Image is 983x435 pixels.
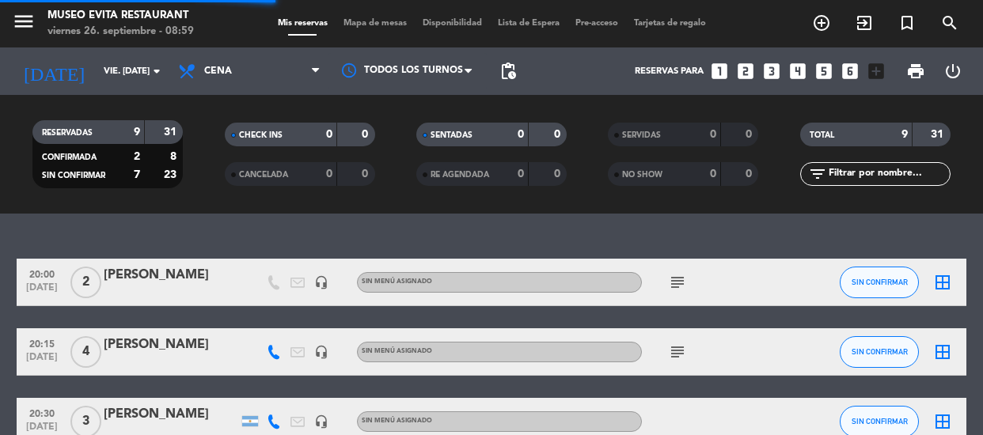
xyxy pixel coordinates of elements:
[840,267,919,298] button: SIN CONFIRMAR
[47,24,194,40] div: viernes 26. septiembre - 08:59
[12,9,36,39] button: menu
[362,418,432,424] span: Sin menú asignado
[431,171,489,179] span: RE AGENDADA
[554,129,564,140] strong: 0
[70,336,101,368] span: 4
[788,61,808,81] i: looks_4
[326,168,332,180] strong: 0
[490,19,567,28] span: Lista de Espera
[147,62,166,81] i: arrow_drop_down
[746,129,755,140] strong: 0
[812,13,831,32] i: add_circle_outline
[808,165,827,183] i: filter_list
[431,131,473,139] span: SENTADAS
[735,61,756,81] i: looks_two
[134,169,140,180] strong: 7
[827,165,950,183] input: Filtrar por nombre...
[622,131,661,139] span: SERVIDAS
[314,345,328,359] i: headset_mic
[362,129,371,140] strong: 0
[933,342,952,361] i: border_all
[164,169,180,180] strong: 23
[814,61,834,81] i: looks_5
[314,414,328,429] i: headset_mic
[12,9,36,33] i: menu
[840,61,860,81] i: looks_6
[270,19,336,28] span: Mis reservas
[943,62,962,81] i: power_settings_new
[22,352,62,370] span: [DATE]
[746,168,755,180] strong: 0
[933,412,952,431] i: border_all
[901,129,908,140] strong: 9
[42,172,105,180] span: SIN CONFIRMAR
[336,19,415,28] span: Mapa de mesas
[852,278,908,286] span: SIN CONFIRMAR
[104,265,238,286] div: [PERSON_NAME]
[326,129,332,140] strong: 0
[933,273,952,292] i: border_all
[204,66,232,77] span: Cena
[362,168,371,180] strong: 0
[22,403,62,422] span: 20:30
[164,127,180,138] strong: 31
[931,129,947,140] strong: 31
[47,8,194,24] div: Museo Evita Restaurant
[710,129,716,140] strong: 0
[709,61,730,81] i: looks_one
[518,168,524,180] strong: 0
[852,347,908,356] span: SIN CONFIRMAR
[840,336,919,368] button: SIN CONFIRMAR
[70,267,101,298] span: 2
[554,168,564,180] strong: 0
[239,131,283,139] span: CHECK INS
[852,417,908,426] span: SIN CONFIRMAR
[170,151,180,162] strong: 8
[22,282,62,301] span: [DATE]
[22,264,62,282] span: 20:00
[622,171,662,179] span: NO SHOW
[710,168,716,180] strong: 0
[567,19,626,28] span: Pre-acceso
[940,13,959,32] i: search
[668,342,687,361] i: subject
[855,13,874,32] i: exit_to_app
[898,13,917,32] i: turned_in_not
[499,62,518,81] span: pending_actions
[42,153,97,161] span: CONFIRMADA
[362,348,432,354] span: Sin menú asignado
[104,404,238,425] div: [PERSON_NAME]
[635,66,704,77] span: Reservas para
[668,273,687,292] i: subject
[104,335,238,355] div: [PERSON_NAME]
[415,19,490,28] span: Disponibilidad
[42,129,93,137] span: RESERVADAS
[12,54,96,89] i: [DATE]
[134,151,140,162] strong: 2
[761,61,782,81] i: looks_3
[906,62,925,81] span: print
[239,171,288,179] span: CANCELADA
[626,19,714,28] span: Tarjetas de regalo
[866,61,886,81] i: add_box
[22,334,62,352] span: 20:15
[810,131,834,139] span: TOTAL
[134,127,140,138] strong: 9
[314,275,328,289] i: headset_mic
[935,47,972,95] div: LOG OUT
[518,129,524,140] strong: 0
[362,278,432,285] span: Sin menú asignado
